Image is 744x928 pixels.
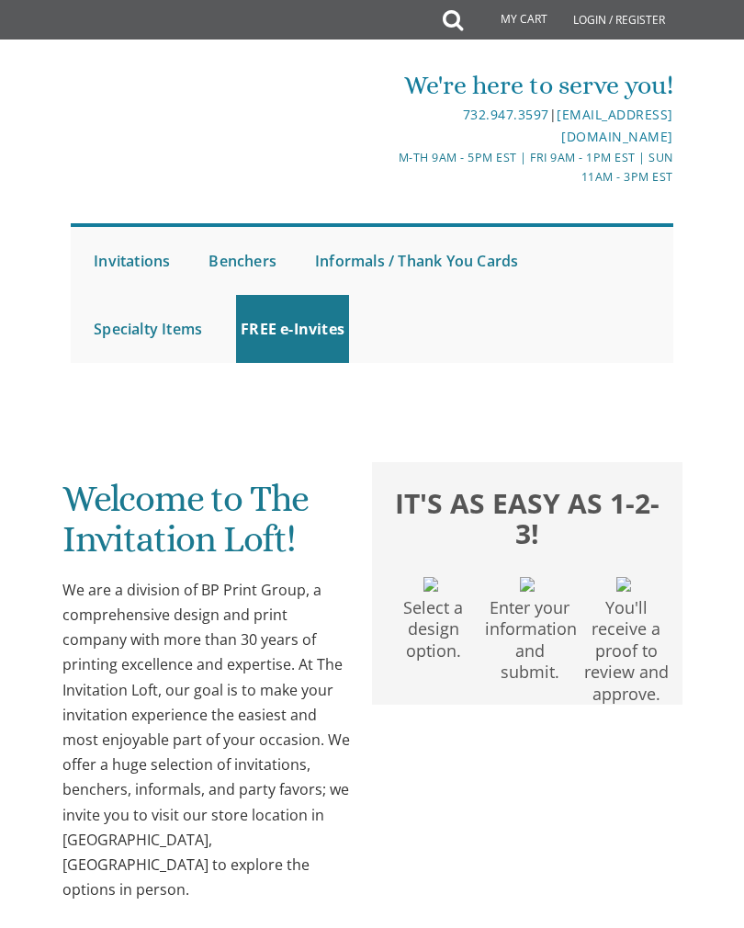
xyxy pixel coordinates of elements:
[382,485,671,551] h2: It's as easy as 1-2-3!
[423,577,438,592] img: filter
[236,295,349,363] a: FREE e-Invites
[463,106,549,123] a: 732.947.3597
[581,593,671,705] p: You'll receive a proof to review and approve.
[616,577,631,592] img: filter
[373,67,672,104] div: We're here to serve you!
[89,295,207,363] a: Specialty Items
[373,148,672,187] div: M-Th 9am - 5pm EST | Fri 9am - 1pm EST | Sun 11am - 3pm EST
[461,2,560,39] a: My Cart
[62,479,352,573] h1: Welcome to The Invitation Loft!
[310,227,523,295] a: Informals / Thank You Cards
[485,593,574,684] p: Enter your information and submit.
[373,104,672,148] div: |
[204,227,281,295] a: Benchers
[389,593,478,662] p: Select a design option.
[520,577,535,592] img: filter
[557,106,673,145] a: [EMAIL_ADDRESS][DOMAIN_NAME]
[89,227,175,295] a: Invitations
[62,578,352,902] div: We are a division of BP Print Group, a comprehensive design and print company with more than 30 y...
